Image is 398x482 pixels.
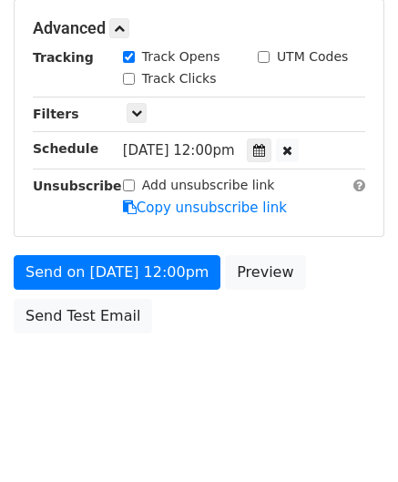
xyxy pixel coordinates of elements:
strong: Unsubscribe [33,179,122,193]
label: UTM Codes [277,47,348,67]
a: Copy unsubscribe link [123,200,287,216]
a: Send on [DATE] 12:00pm [14,255,220,290]
label: Track Clicks [142,69,217,88]
a: Preview [225,255,305,290]
iframe: Chat Widget [307,395,398,482]
a: Send Test Email [14,299,152,333]
strong: Schedule [33,141,98,156]
strong: Filters [33,107,79,121]
label: Add unsubscribe link [142,176,275,195]
span: [DATE] 12:00pm [123,142,235,159]
strong: Tracking [33,50,94,65]
label: Track Opens [142,47,220,67]
h5: Advanced [33,18,365,38]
